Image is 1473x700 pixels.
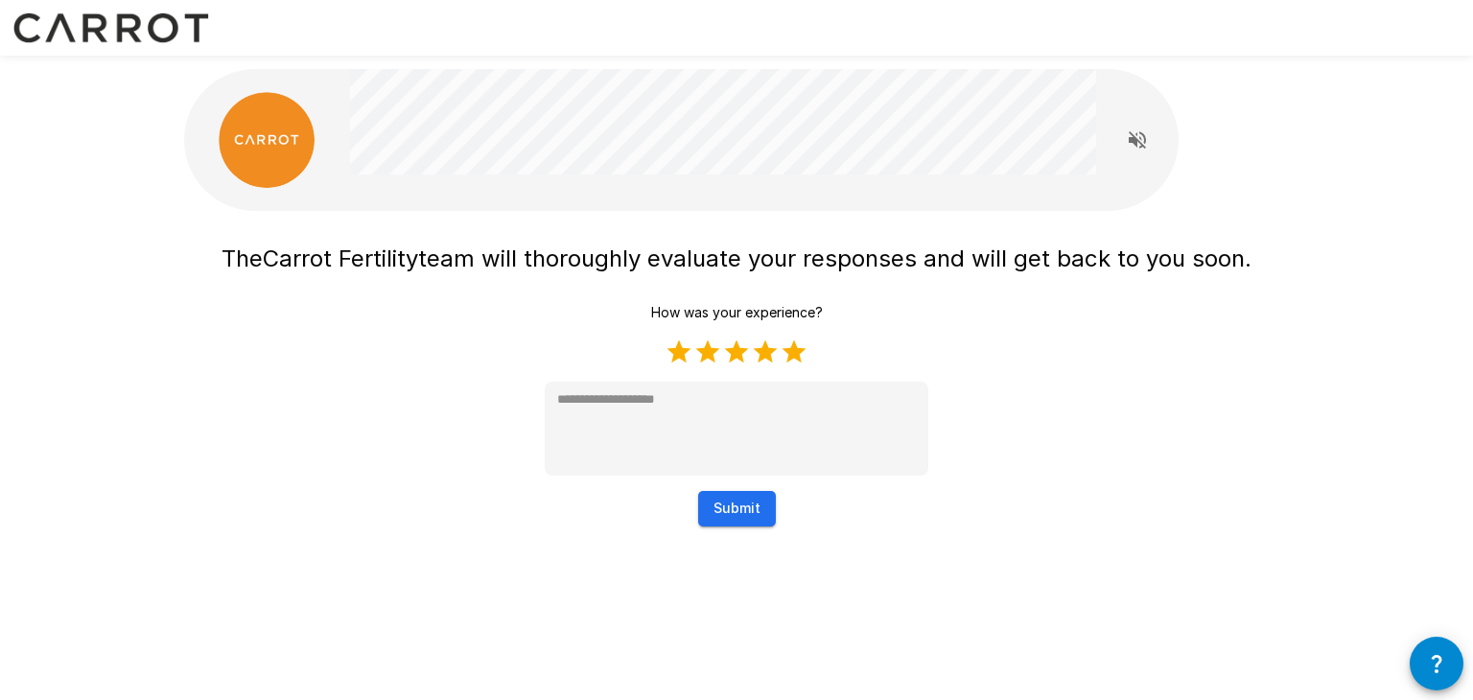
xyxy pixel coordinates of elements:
p: How was your experience? [651,303,823,322]
img: carrot_logo.png [219,92,315,188]
button: Submit [698,491,776,526]
span: team will thoroughly evaluate your responses and will get back to you soon. [418,245,1251,272]
span: The [222,245,263,272]
button: Read questions aloud [1118,121,1157,159]
span: Carrot Fertility [263,245,418,272]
